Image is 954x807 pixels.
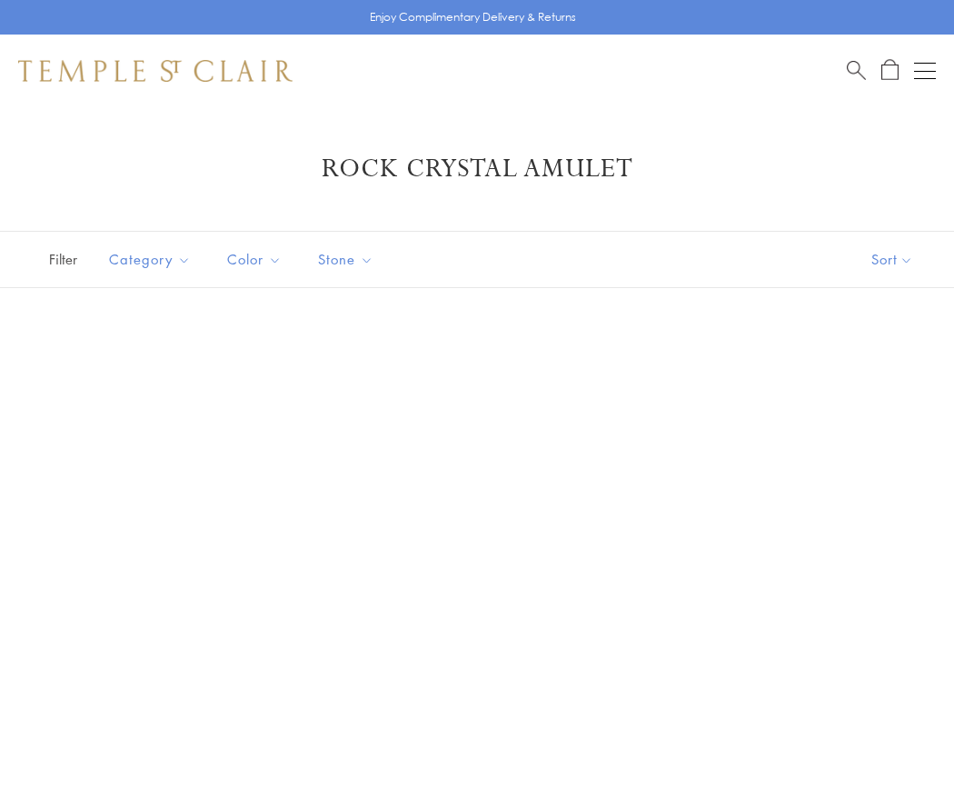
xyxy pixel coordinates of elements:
[214,239,295,280] button: Color
[218,248,295,271] span: Color
[370,8,576,26] p: Enjoy Complimentary Delivery & Returns
[95,239,204,280] button: Category
[45,153,909,185] h1: Rock Crystal Amulet
[847,59,866,82] a: Search
[881,59,899,82] a: Open Shopping Bag
[830,232,954,287] button: Show sort by
[304,239,387,280] button: Stone
[309,248,387,271] span: Stone
[100,248,204,271] span: Category
[914,60,936,82] button: Open navigation
[18,60,293,82] img: Temple St. Clair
